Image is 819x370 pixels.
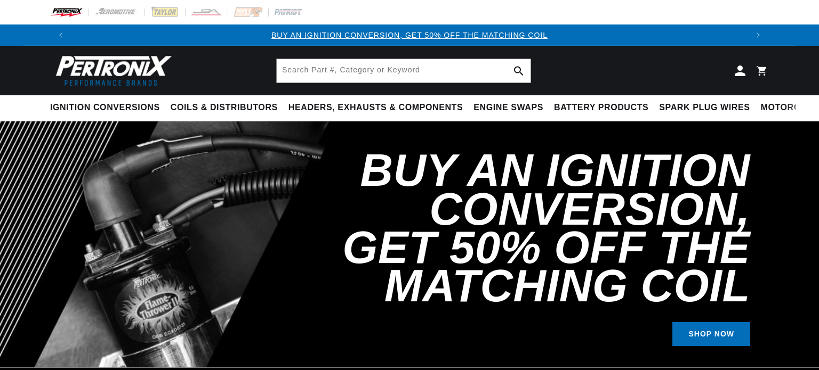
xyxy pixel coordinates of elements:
div: 1 of 3 [71,29,748,41]
span: Ignition Conversions [50,102,160,113]
summary: Spark Plug Wires [654,95,755,120]
span: Coils & Distributors [171,102,278,113]
h2: Buy an Ignition Conversion, Get 50% off the Matching Coil [294,151,750,305]
summary: Battery Products [549,95,654,120]
button: Translation missing: en.sections.announcements.previous_announcement [50,24,71,46]
summary: Ignition Conversions [50,95,165,120]
summary: Headers, Exhausts & Components [283,95,468,120]
summary: Engine Swaps [468,95,549,120]
span: Headers, Exhausts & Components [288,102,463,113]
span: Spark Plug Wires [659,102,750,113]
button: Translation missing: en.sections.announcements.next_announcement [748,24,769,46]
button: Search Part #, Category or Keyword [507,59,531,83]
div: Announcement [71,29,748,41]
a: BUY AN IGNITION CONVERSION, GET 50% OFF THE MATCHING COIL [271,31,548,39]
summary: Coils & Distributors [165,95,283,120]
span: Battery Products [554,102,648,113]
input: Search Part #, Category or Keyword [277,59,531,83]
span: Engine Swaps [473,102,543,113]
slideshow-component: Translation missing: en.sections.announcements.announcement_bar [23,24,796,46]
a: SHOP NOW [672,322,750,346]
img: Pertronix [50,52,173,89]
